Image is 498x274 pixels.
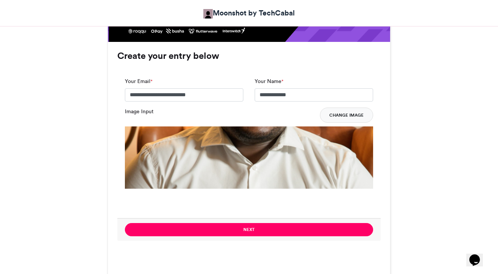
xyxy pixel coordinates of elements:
button: Next [125,223,373,236]
label: Image Input [125,108,154,115]
a: Moonshot by TechCabal [203,8,295,18]
iframe: chat widget [466,244,490,266]
label: Your Email [125,77,152,85]
img: Moonshot by TechCabal [203,9,213,18]
h3: Create your entry below [117,51,381,60]
button: Change Image [320,108,373,123]
label: Your Name [255,77,283,85]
